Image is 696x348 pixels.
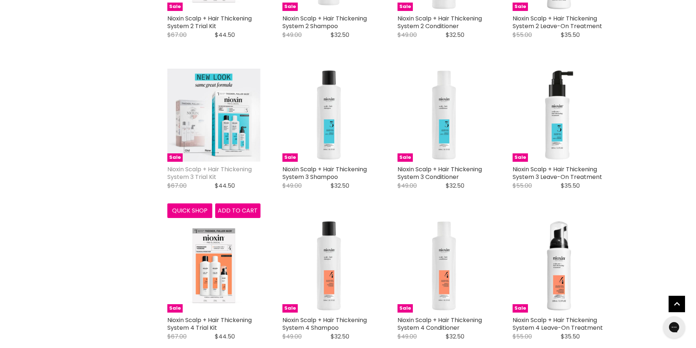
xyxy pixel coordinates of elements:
a: Nioxin Scalp + Hair Thickening System 3 Trial Kit [167,165,252,181]
span: $32.50 [331,31,349,39]
span: $32.50 [331,332,349,341]
button: Add to cart [215,203,260,218]
span: $49.00 [398,31,417,39]
a: Nioxin Scalp + Hair Thickening System 4 Leave-On Treatment Nioxin Scalp + Hair Thickening System ... [513,219,606,313]
a: Nioxin Scalp + Hair Thickening System 4 Conditioner Nioxin Scalp + Hair Thickening System 4 Condi... [398,219,491,313]
span: $44.50 [215,31,235,39]
img: Nioxin Scalp + Hair Thickening System 3 Leave-On Treatment [513,69,606,162]
img: Nioxin Scalp + Hair Thickening System 4 Shampoo [282,219,376,313]
span: $55.00 [513,332,532,341]
span: $49.00 [282,31,302,39]
span: $55.00 [513,181,532,190]
a: Nioxin Scalp + Hair Thickening System 3 Shampoo [282,165,367,181]
a: Nioxin Scalp + Hair Thickening System 2 Leave-On Treatment [513,14,602,30]
a: Nioxin Scalp + Hair Thickening System 4 Shampoo Nioxin Scalp + Hair Thickening System 4 Shampoo Sale [282,219,376,313]
span: Sale [513,304,528,313]
span: $49.00 [398,332,417,341]
span: Sale [167,153,183,162]
a: Nioxin Scalp + Hair Thickening System 3 Conditioner Nioxin Scalp + Hair Thickening System 3 Condi... [398,69,491,162]
span: Sale [282,153,298,162]
span: Sale [282,3,298,11]
a: Nioxin Scalp + Hair Thickening System 4 Shampoo [282,316,367,332]
span: Sale [513,153,528,162]
img: Nioxin Scalp + Hair Thickening System 3 Shampoo [282,69,376,162]
img: Nioxin Scalp + Hair Thickening System 4 Trial Kit [167,219,260,313]
a: Nioxin Scalp + Hair Thickening System 2 Conditioner [398,14,482,30]
a: Nioxin Scalp + Hair Thickening System 3 Shampoo Nioxin Scalp + Hair Thickening System 3 Shampoo Sale [282,69,376,162]
span: $67.00 [167,181,187,190]
span: $44.50 [215,332,235,341]
a: Nioxin Scalp + Hair Thickening System 3 Leave-On Treatment [513,165,602,181]
span: $55.00 [513,31,532,39]
span: $32.50 [446,31,464,39]
span: $44.50 [215,181,235,190]
iframe: Gorgias live chat messenger [659,314,689,341]
a: Nioxin Scalp + Hair Thickening System 3 Leave-On Treatment Nioxin Scalp + Hair Thickening System ... [513,69,606,162]
span: Sale [167,304,183,313]
span: $32.50 [446,181,464,190]
span: $35.50 [561,332,580,341]
span: $67.00 [167,31,187,39]
span: $32.50 [331,181,349,190]
span: Add to cart [218,206,258,215]
span: Sale [282,304,298,313]
a: Nioxin Scalp + Hair Thickening System 3 Trial Kit Nioxin Scalp + Hair Thickening System 3 Trial K... [167,69,260,162]
img: Nioxin Scalp + Hair Thickening System 4 Conditioner [398,219,491,313]
span: $49.00 [282,181,302,190]
span: $35.50 [561,181,580,190]
a: Nioxin Scalp + Hair Thickening System 4 Trial Kit [167,316,252,332]
img: Nioxin Scalp + Hair Thickening System 3 Trial Kit [167,69,260,162]
span: Sale [398,3,413,11]
a: Nioxin Scalp + Hair Thickening System 2 Trial Kit [167,14,252,30]
img: Nioxin Scalp + Hair Thickening System 4 Leave-On Treatment [513,219,606,313]
span: $67.00 [167,332,187,341]
img: Nioxin Scalp + Hair Thickening System 3 Conditioner [398,69,491,162]
span: $35.50 [561,31,580,39]
a: Nioxin Scalp + Hair Thickening System 4 Trial Kit Nioxin Scalp + Hair Thickening System 4 Trial K... [167,219,260,313]
button: Quick shop [167,203,213,218]
a: Nioxin Scalp + Hair Thickening System 2 Shampoo [282,14,367,30]
span: Sale [398,153,413,162]
span: Sale [398,304,413,313]
a: Nioxin Scalp + Hair Thickening System 3 Conditioner [398,165,482,181]
span: Sale [167,3,183,11]
a: Nioxin Scalp + Hair Thickening System 4 Conditioner [398,316,482,332]
span: $49.00 [282,332,302,341]
span: $32.50 [446,332,464,341]
a: Nioxin Scalp + Hair Thickening System 4 Leave-On Treatment [513,316,603,332]
span: Sale [513,3,528,11]
span: $49.00 [398,181,417,190]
